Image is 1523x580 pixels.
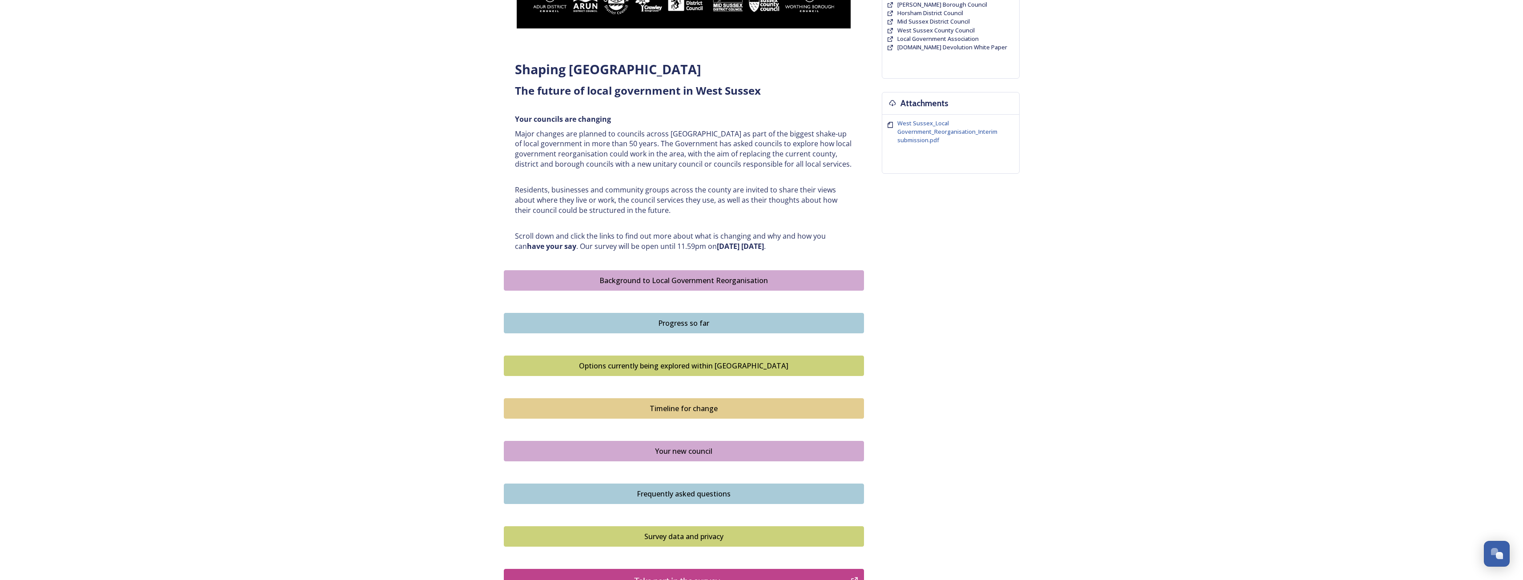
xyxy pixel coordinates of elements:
[509,403,859,414] div: Timeline for change
[504,270,864,291] button: Background to Local Government Reorganisation
[509,488,859,499] div: Frequently asked questions
[897,35,979,43] a: Local Government Association
[527,241,576,251] strong: have your say
[897,26,975,35] a: West Sussex County Council
[741,241,764,251] strong: [DATE]
[897,9,963,17] a: Horsham District Council
[515,114,611,124] strong: Your councils are changing
[509,275,859,286] div: Background to Local Government Reorganisation
[897,17,970,26] a: Mid Sussex District Council
[504,356,864,376] button: Options currently being explored within West Sussex
[509,318,859,328] div: Progress so far
[897,26,975,34] span: West Sussex County Council
[504,313,864,333] button: Progress so far
[509,446,859,456] div: Your new council
[515,60,701,78] strong: Shaping [GEOGRAPHIC_DATA]
[504,526,864,547] button: Survey data and privacy
[515,185,853,215] p: Residents, businesses and community groups across the county are invited to share their views abo...
[1484,541,1510,567] button: Open Chat
[717,241,739,251] strong: [DATE]
[509,531,859,542] div: Survey data and privacy
[897,43,1007,52] a: [DOMAIN_NAME] Devolution White Paper
[897,0,987,8] span: [PERSON_NAME] Borough Council
[504,398,864,419] button: Timeline for change
[897,119,997,144] span: West Sussex_Local Government_Reorganisation_Interim submission.pdf
[897,17,970,25] span: Mid Sussex District Council
[515,231,853,251] p: Scroll down and click the links to find out more about what is changing and why and how you can ....
[897,0,987,9] a: [PERSON_NAME] Borough Council
[509,360,859,371] div: Options currently being explored within [GEOGRAPHIC_DATA]
[515,129,853,169] p: Major changes are planned to councils across [GEOGRAPHIC_DATA] as part of the biggest shake-up of...
[515,83,761,98] strong: The future of local government in West Sussex
[897,43,1007,51] span: [DOMAIN_NAME] Devolution White Paper
[900,97,948,110] h3: Attachments
[504,484,864,504] button: Frequently asked questions
[504,441,864,461] button: Your new council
